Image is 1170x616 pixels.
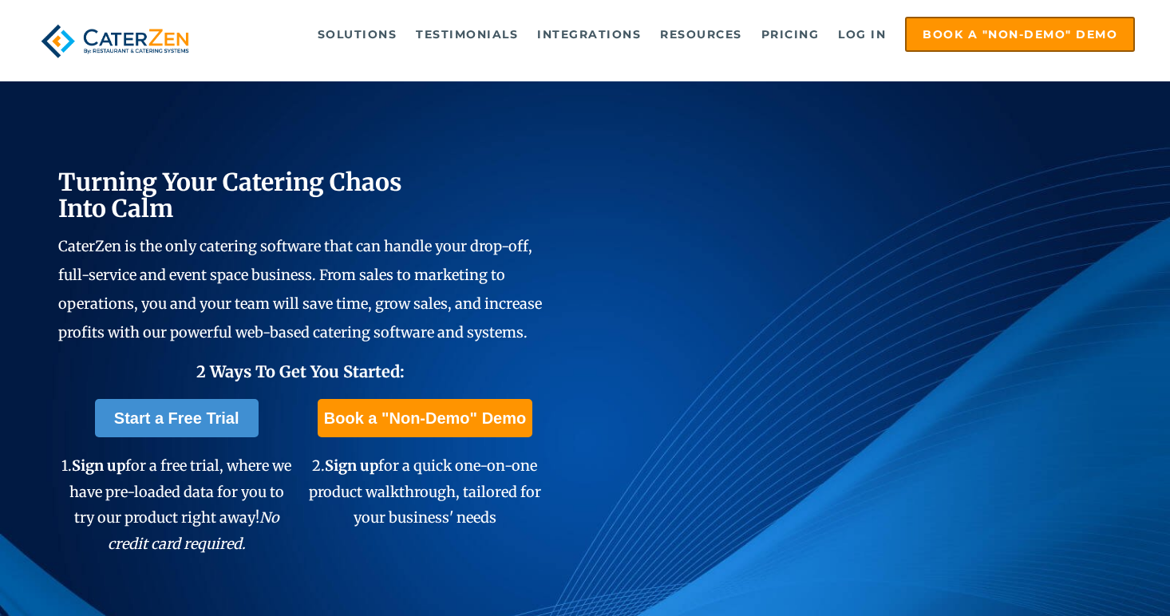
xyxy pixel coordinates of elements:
div: Navigation Menu [223,17,1135,52]
span: 2 Ways To Get You Started: [196,361,405,381]
a: Solutions [310,18,405,50]
em: No credit card required. [108,508,279,552]
span: Sign up [72,456,125,475]
span: CaterZen is the only catering software that can handle your drop-off, full-service and event spac... [58,237,542,342]
iframe: Help widget launcher [1028,554,1152,598]
a: Log in [830,18,894,50]
a: Testimonials [408,18,526,50]
span: 2. for a quick one-on-one product walkthrough, tailored for your business' needs [309,456,541,527]
img: caterzen [35,17,195,65]
span: Turning Your Catering Chaos Into Calm [58,167,402,223]
a: Start a Free Trial [95,399,259,437]
a: Pricing [753,18,828,50]
a: Book a "Non-Demo" Demo [905,17,1135,52]
a: Integrations [529,18,649,50]
span: 1. for a free trial, where we have pre-loaded data for you to try our product right away! [61,456,291,552]
span: Sign up [325,456,378,475]
a: Book a "Non-Demo" Demo [318,399,532,437]
a: Resources [652,18,750,50]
